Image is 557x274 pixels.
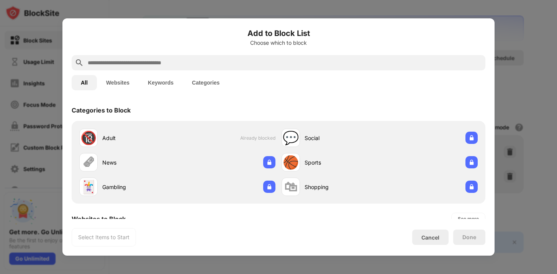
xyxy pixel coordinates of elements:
[421,234,439,241] div: Cancel
[458,215,479,223] div: See more
[102,158,177,166] div: News
[283,130,299,146] div: 💬
[72,28,485,39] h6: Add to Block List
[305,134,380,142] div: Social
[284,179,297,195] div: 🛍
[72,75,97,90] button: All
[72,40,485,46] div: Choose which to block
[183,75,229,90] button: Categories
[72,215,126,223] div: Websites to Block
[75,58,84,67] img: search.svg
[97,75,139,90] button: Websites
[78,233,129,241] div: Select Items to Start
[305,183,380,191] div: Shopping
[139,75,183,90] button: Keywords
[82,155,95,170] div: 🗞
[240,135,275,141] span: Already blocked
[462,234,476,240] div: Done
[102,183,177,191] div: Gambling
[80,130,97,146] div: 🔞
[283,155,299,170] div: 🏀
[72,106,131,114] div: Categories to Block
[305,158,380,166] div: Sports
[102,134,177,142] div: Adult
[80,179,97,195] div: 🃏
